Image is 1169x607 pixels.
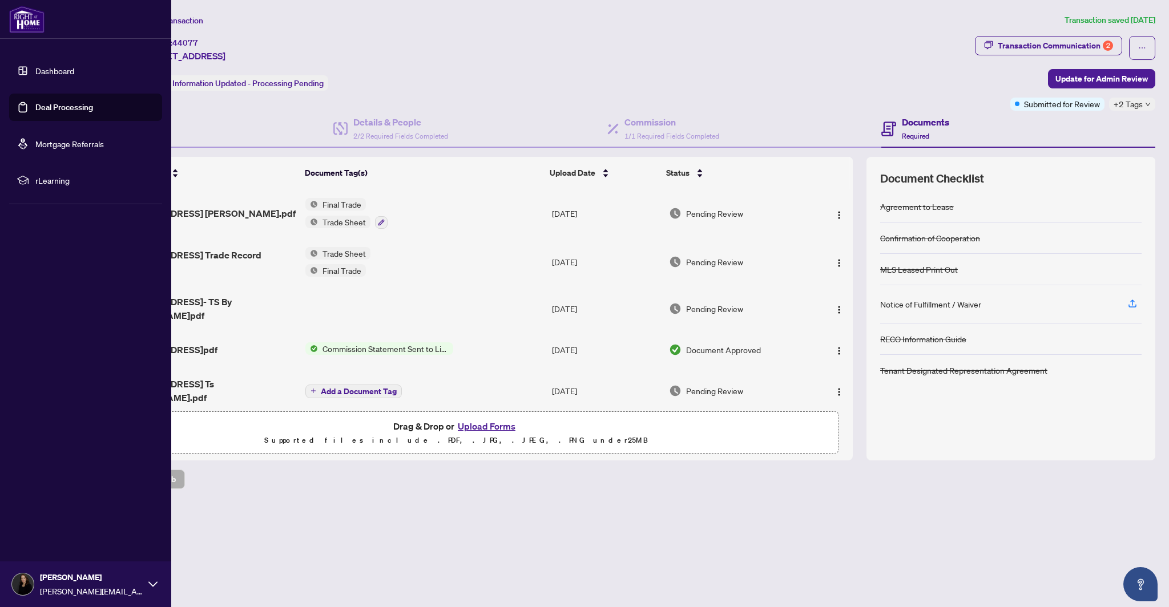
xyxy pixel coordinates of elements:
span: Required [902,132,929,140]
th: (9) File Name [111,157,300,189]
img: Profile Icon [12,573,34,595]
div: MLS Leased Print Out [880,263,958,276]
span: [STREET_ADDRESS] Ts [PERSON_NAME].pdf [116,377,297,404]
img: Status Icon [305,216,318,228]
img: Logo [835,387,844,396]
h4: Documents [902,115,949,129]
td: [DATE] [547,286,665,331]
span: [PERSON_NAME] [40,571,143,584]
button: Logo [830,253,848,271]
span: [STREET_ADDRESS] [142,49,225,63]
img: Document Status [669,343,682,356]
span: [PERSON_NAME][EMAIL_ADDRESS][DOMAIN_NAME] [40,585,143,597]
button: Update for Admin Review [1048,69,1155,88]
img: Status Icon [305,342,318,355]
span: plus [311,388,316,394]
span: Document Approved [686,343,761,356]
img: logo [9,6,45,33]
button: Logo [830,204,848,222]
button: Open asap [1123,567,1158,601]
span: Status [666,167,690,179]
button: Logo [830,341,848,359]
img: Status Icon [305,247,318,260]
span: Drag & Drop or [393,419,519,434]
button: Logo [830,382,848,400]
div: Confirmation of Cooperation [880,232,980,244]
th: Status [662,157,808,189]
div: Agreement to Lease [880,200,954,213]
th: Document Tag(s) [300,157,545,189]
img: Document Status [669,385,682,397]
td: [DATE] [547,368,665,414]
a: Dashboard [35,66,74,76]
button: Add a Document Tag [305,383,402,398]
span: Add a Document Tag [321,387,397,395]
img: Logo [835,258,844,268]
div: Notice of Fulfillment / Waiver [880,298,981,310]
article: Transaction saved [DATE] [1065,14,1155,27]
button: Logo [830,300,848,318]
span: [STREET_ADDRESS] [PERSON_NAME].pdf [116,207,296,220]
span: [STREET_ADDRESS] Trade Record Lease.pdf [116,248,297,276]
span: Final Trade [318,198,366,211]
span: +2 Tags [1114,98,1143,111]
p: Supported files include .PDF, .JPG, .JPEG, .PNG under 25 MB [80,434,832,447]
span: Drag & Drop orUpload FormsSupported files include .PDF, .JPG, .JPEG, .PNG under25MB [74,412,839,454]
button: Upload Forms [454,419,519,434]
button: Status IconFinal TradeStatus IconTrade Sheet [305,198,388,229]
span: Trade Sheet [318,216,370,228]
h4: Commission [624,115,719,129]
img: Logo [835,346,844,355]
div: RECO Information Guide [880,333,966,345]
span: View Transaction [142,15,203,26]
img: Document Status [669,302,682,315]
span: Pending Review [686,302,743,315]
button: Transaction Communication2 [975,36,1122,55]
img: Logo [835,211,844,220]
h4: Details & People [353,115,448,129]
span: Information Updated - Processing Pending [172,78,324,88]
span: Submitted for Review [1024,98,1100,110]
span: 1/1 Required Fields Completed [624,132,719,140]
img: Document Status [669,256,682,268]
span: 44077 [172,38,198,48]
span: Pending Review [686,256,743,268]
img: Status Icon [305,198,318,211]
span: Trade Sheet [318,247,370,260]
span: Pending Review [686,207,743,220]
button: Status IconCommission Statement Sent to Listing Brokerage [305,342,453,355]
img: Status Icon [305,264,318,277]
a: Deal Processing [35,102,93,112]
button: Status IconTrade SheetStatus IconFinal Trade [305,247,370,277]
span: rLearning [35,174,154,187]
span: Document Checklist [880,171,984,187]
button: Add a Document Tag [305,385,402,398]
span: ellipsis [1138,44,1146,52]
span: [STREET_ADDRESS]- TS By [PERSON_NAME]pdf [116,295,297,322]
div: 2 [1103,41,1113,51]
td: [DATE] [547,331,665,368]
span: Update for Admin Review [1055,70,1148,88]
span: Pending Review [686,385,743,397]
span: 2/2 Required Fields Completed [353,132,448,140]
th: Upload Date [545,157,662,189]
span: Upload Date [550,167,595,179]
span: Final Trade [318,264,366,277]
div: Tenant Designated Representation Agreement [880,364,1047,377]
span: Commission Statement Sent to Listing Brokerage [318,342,453,355]
td: [DATE] [547,238,665,286]
span: down [1145,102,1151,107]
img: Logo [835,305,844,314]
div: Status: [142,75,328,91]
img: Document Status [669,207,682,220]
div: Transaction Communication [998,37,1113,55]
td: [DATE] [547,189,665,238]
a: Mortgage Referrals [35,139,104,149]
